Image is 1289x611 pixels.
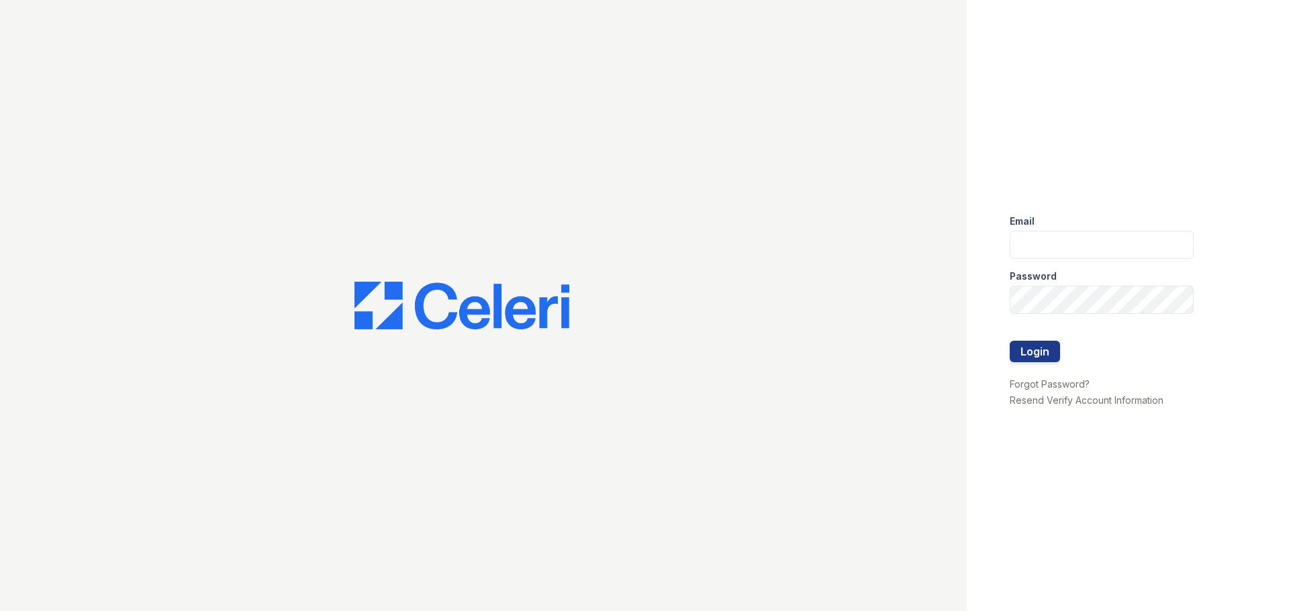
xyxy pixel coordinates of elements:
[1010,394,1163,406] a: Resend Verify Account Information
[1010,378,1090,390] a: Forgot Password?
[354,282,569,330] img: CE_Logo_Blue-a8612792a0a2168367f1c8372b55b34899dd931a85d93a1a3d3e32e68fde9ad4.png
[1010,341,1060,362] button: Login
[1010,270,1057,283] label: Password
[1010,215,1035,228] label: Email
